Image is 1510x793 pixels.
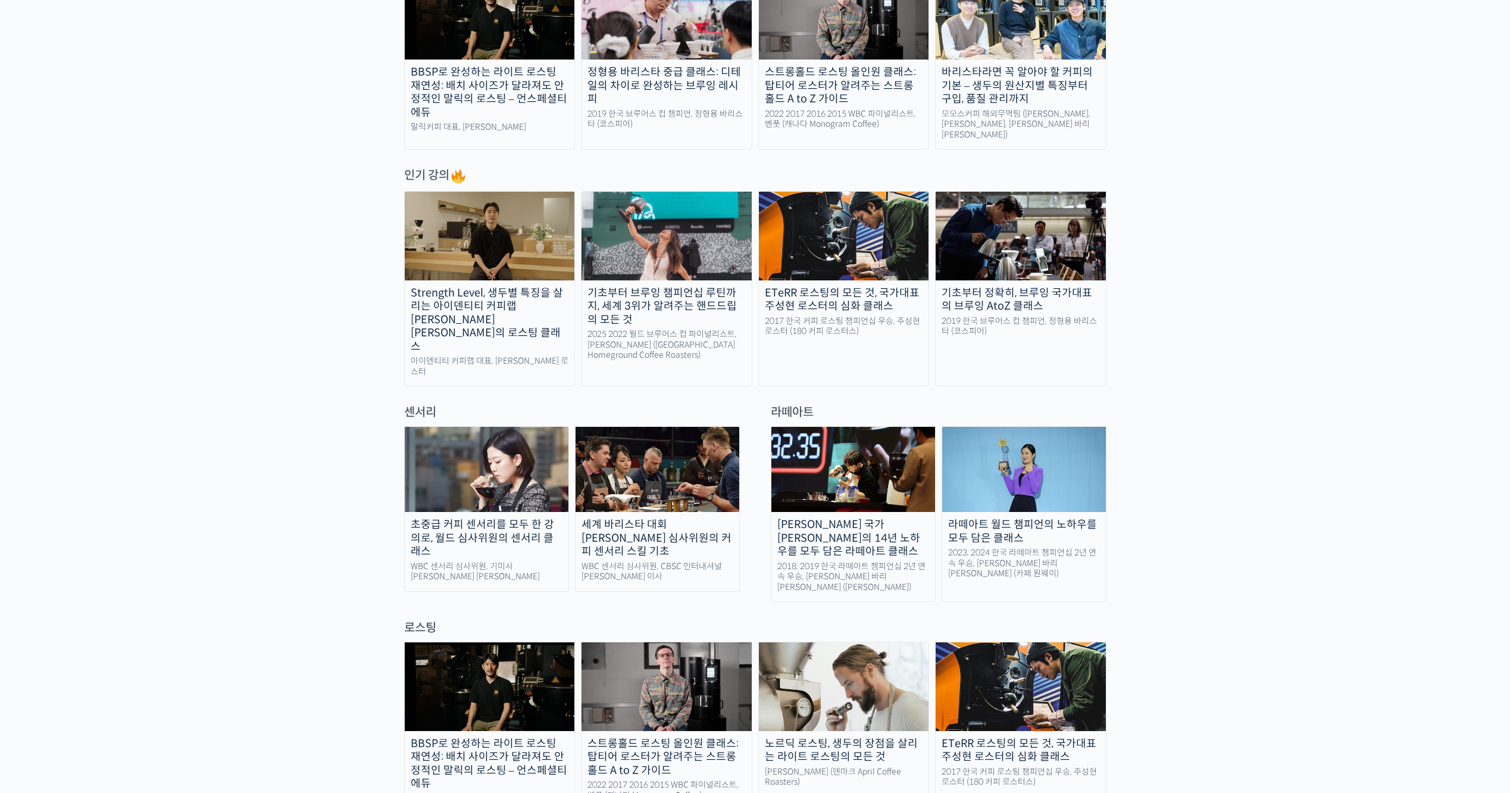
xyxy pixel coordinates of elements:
img: seonheeyoon_thumbnail.jpeg [576,427,739,512]
div: 기초부터 브루잉 챔피언십 루틴까지, 세계 3위가 알려주는 핸드드립의 모든 것 [582,286,752,327]
a: 라떼아트 월드 챔피언의 노하우를 모두 담은 클래스 2023, 2024 한국 라떼아트 챔피언십 2년 연속 우승, [PERSON_NAME] 바리[PERSON_NAME] (카페 원웨이) [942,426,1106,602]
img: wonjaechoi-course-thumbnail.jpeg [771,427,935,512]
div: 정형용 바리스타 중급 클래스: 디테일의 차이로 완성하는 브루잉 레시피 [582,65,752,106]
a: 설정 [154,377,229,407]
div: 스트롱홀드 로스팅 올인원 클래스: 탑티어 로스터가 알려주는 스트롱홀드 A to Z 가이드 [582,737,752,778]
img: stronghold-roasting_course-thumbnail.jpg [582,642,752,730]
div: 라떼아트 월드 챔피언의 노하우를 모두 담은 클래스 [942,518,1106,545]
img: latte-art_course-thumbnail.jpeg [942,427,1106,512]
img: identity-roasting_course-thumbnail.jpg [405,192,575,280]
div: 라떼아트 [765,404,1112,420]
img: inyoungsong_course_thumbnail.jpg [405,427,568,512]
div: 모모스커피 해외무역팀 ([PERSON_NAME], [PERSON_NAME], [PERSON_NAME] 바리[PERSON_NAME]) [936,109,1106,141]
div: 2017 한국 커피 로스팅 챔피언십 우승, 주성현 로스터 (180 커피 로스터스) [759,316,929,337]
span: 홈 [37,395,45,405]
div: 로스팅 [404,620,1106,636]
a: 세계 바리스타 대회 [PERSON_NAME] 심사위원의 커피 센서리 스킬 기초 WBC 센서리 심사위원, CBSC 인터내셔널 [PERSON_NAME] 이사 [575,426,740,592]
div: 2019 한국 브루어스 컵 챔피언, 정형용 바리스타 (코스피어) [936,316,1106,337]
div: 2022 2017 2016 2015 WBC 파이널리스트, 벤풋 (캐나다 Monogram Coffee) [759,109,929,130]
img: eterr-roasting_course-thumbnail.jpg [759,192,929,280]
img: from-brewing-basics-to-competition_course-thumbnail.jpg [582,192,752,280]
div: 세계 바리스타 대회 [PERSON_NAME] 심사위원의 커피 센서리 스킬 기초 [576,518,739,558]
div: 기초부터 정확히, 브루잉 국가대표의 브루잉 AtoZ 클래스 [936,286,1106,313]
a: 대화 [79,377,154,407]
div: 스트롱홀드 로스팅 올인원 클래스: 탑티어 로스터가 알려주는 스트롱홀드 A to Z 가이드 [759,65,929,106]
div: 2019 한국 브루어스 컵 챔피언, 정형용 바리스타 (코스피어) [582,109,752,130]
div: 2017 한국 커피 로스팅 챔피언십 우승, 주성현 로스터 (180 커피 로스터스) [936,767,1106,788]
div: Strength Level, 생두별 특징을 살리는 아이덴티티 커피랩 [PERSON_NAME] [PERSON_NAME]의 로스팅 클래스 [405,286,575,354]
div: BBSP로 완성하는 라이트 로스팅 재연성: 배치 사이즈가 달라져도 안정적인 말릭의 로스팅 – 언스페셜티 에듀 [405,65,575,119]
div: 2023, 2024 한국 라떼아트 챔피언십 2년 연속 우승, [PERSON_NAME] 바리[PERSON_NAME] (카페 원웨이) [942,548,1106,579]
div: 초중급 커피 센서리를 모두 한 강의로, 월드 심사위원의 센서리 클래스 [405,518,568,558]
div: ETeRR 로스팅의 모든 것, 국가대표 주성현 로스터의 심화 클래스 [759,286,929,313]
div: 노르딕 로스팅, 생두의 장점을 살리는 라이트 로스팅의 모든 것 [759,737,929,764]
div: 2025 2022 월드 브루어스 컵 파이널리스트, [PERSON_NAME] ([GEOGRAPHIC_DATA] Homeground Coffee Roasters) [582,329,752,361]
img: malic-roasting-class_course-thumbnail.jpg [405,642,575,730]
div: 2018, 2019 한국 라떼아트 챔피언십 2년 연속 우승, [PERSON_NAME] 바리[PERSON_NAME] ([PERSON_NAME]) [771,561,935,593]
div: [PERSON_NAME] 국가[PERSON_NAME]의 14년 노하우를 모두 담은 라떼아트 클래스 [771,518,935,558]
div: 말릭커피 대표, [PERSON_NAME] [405,122,575,133]
img: nordic-roasting-course-thumbnail.jpeg [759,642,929,730]
img: hyungyongjeong_thumbnail.jpg [936,192,1106,280]
span: 설정 [184,395,198,405]
div: 바리스타라면 꼭 알아야 할 커피의 기본 – 생두의 원산지별 특징부터 구입, 품질 관리까지 [936,65,1106,106]
a: 초중급 커피 센서리를 모두 한 강의로, 월드 심사위원의 센서리 클래스 WBC 센서리 심사위원, 기미사 [PERSON_NAME] [PERSON_NAME] [404,426,569,592]
a: [PERSON_NAME] 국가[PERSON_NAME]의 14년 노하우를 모두 담은 라떼아트 클래스 2018, 2019 한국 라떼아트 챔피언십 2년 연속 우승, [PERSON_... [771,426,936,602]
div: [PERSON_NAME] (덴마크 April Coffee Roasters) [759,767,929,788]
div: WBC 센서리 심사위원, 기미사 [PERSON_NAME] [PERSON_NAME] [405,561,568,582]
a: ETeRR 로스팅의 모든 것, 국가대표 주성현 로스터의 심화 클래스 2017 한국 커피 로스팅 챔피언십 우승, 주성현 로스터 (180 커피 로스터스) [758,191,930,386]
div: WBC 센서리 심사위원, CBSC 인터내셔널 [PERSON_NAME] 이사 [576,561,739,582]
span: 대화 [109,396,123,405]
div: ETeRR 로스팅의 모든 것, 국가대표 주성현 로스터의 심화 클래스 [936,737,1106,764]
a: Strength Level, 생두별 특징을 살리는 아이덴티티 커피랩 [PERSON_NAME] [PERSON_NAME]의 로스팅 클래스 아이덴티티 커피랩 대표, [PERSON_... [404,191,576,386]
a: 기초부터 정확히, 브루잉 국가대표의 브루잉 AtoZ 클래스 2019 한국 브루어스 컵 챔피언, 정형용 바리스타 (코스피어) [935,191,1106,386]
img: 🔥 [451,169,465,183]
a: 기초부터 브루잉 챔피언십 루틴까지, 세계 3위가 알려주는 핸드드립의 모든 것 2025 2022 월드 브루어스 컵 파이널리스트, [PERSON_NAME] ([GEOGRAPHIC... [581,191,752,386]
div: BBSP로 완성하는 라이트 로스팅 재연성: 배치 사이즈가 달라져도 안정적인 말릭의 로스팅 – 언스페셜티 에듀 [405,737,575,791]
img: eterr-roasting_course-thumbnail.jpg [936,642,1106,730]
div: 센서리 [398,404,746,420]
div: 아이덴티티 커피랩 대표, [PERSON_NAME] 로스터 [405,356,575,377]
div: 인기 강의 [404,167,1106,185]
a: 홈 [4,377,79,407]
